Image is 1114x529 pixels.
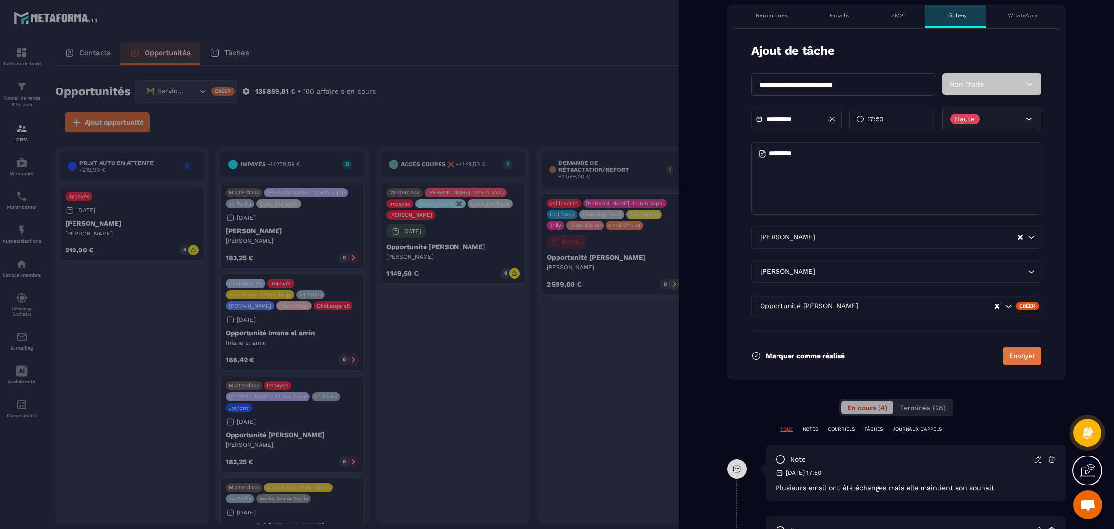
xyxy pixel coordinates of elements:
button: En cours (4) [841,401,893,414]
span: 17:50 [867,114,884,124]
span: [PERSON_NAME] [758,266,817,277]
span: [PERSON_NAME] [758,232,817,243]
span: Non Traité [950,80,984,88]
p: COURRIELS [828,426,855,433]
button: Envoyer [1003,347,1041,365]
p: note [790,455,806,464]
span: En cours (4) [847,404,887,411]
p: TÂCHES [865,426,883,433]
input: Search for option [860,301,994,311]
button: Clear Selected [1018,234,1023,241]
span: Terminés (28) [900,404,946,411]
p: [DATE] 17:50 [786,469,821,477]
p: JOURNAUX D'APPELS [893,426,942,433]
p: Plusieurs email ont été échangés mais elle maintient son souhait [776,484,1056,492]
div: Créer [1016,302,1040,310]
input: Search for option [817,232,1017,243]
button: Clear Selected [995,303,999,310]
button: Terminés (28) [894,401,952,414]
p: TOUT [780,426,793,433]
input: Search for option [817,266,1026,277]
p: Marquer comme réalisé [766,352,845,360]
div: Ouvrir le chat [1073,490,1102,519]
span: Opportunité [PERSON_NAME] [758,301,860,311]
div: Search for option [751,261,1041,283]
p: Haute [955,116,975,122]
div: Search for option [751,226,1041,249]
p: NOTES [803,426,818,433]
div: Search for option [751,295,1041,317]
